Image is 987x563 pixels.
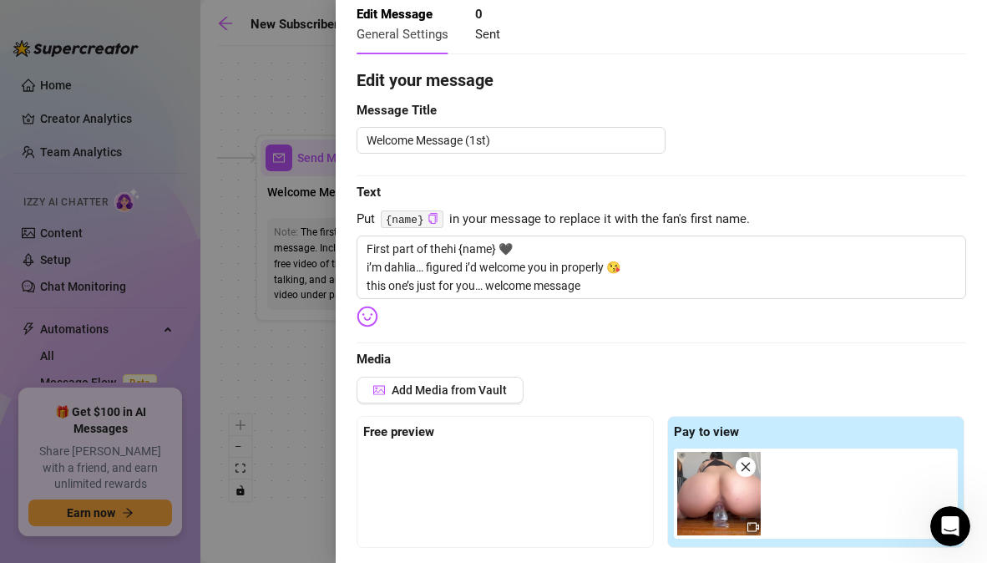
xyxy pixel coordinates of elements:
span: video-camera [747,521,759,533]
span: Add Media from Vault [392,383,507,397]
iframe: Intercom live chat [930,506,970,546]
img: svg%3e [357,306,378,327]
strong: Edit your message [357,70,493,90]
div: Close [534,7,564,37]
strong: Message Title [357,103,437,118]
textarea: Welcome Message (1st) [357,127,666,154]
strong: Media [357,352,391,367]
strong: Edit Message [357,7,433,22]
span: picture [373,384,385,396]
strong: Free preview [363,424,434,439]
button: Click to Copy [428,213,438,226]
button: go back [11,7,43,38]
button: Collapse window [502,7,534,38]
span: close [740,461,752,473]
img: media [677,452,761,535]
code: {name} [381,210,443,228]
span: Sent [475,27,500,42]
span: Put in your message to replace it with the fan's first name. [357,210,966,230]
textarea: First part of thehi {name} 🖤 i’m dahlia… figured i’d welcome you in properly 😘 this one’s just fo... [357,236,966,299]
strong: 0 [475,7,483,22]
span: General Settings [357,27,448,42]
button: Add Media from Vault [357,377,524,403]
span: copy [428,213,438,224]
strong: Pay to view [674,424,739,439]
strong: Text [357,185,381,200]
